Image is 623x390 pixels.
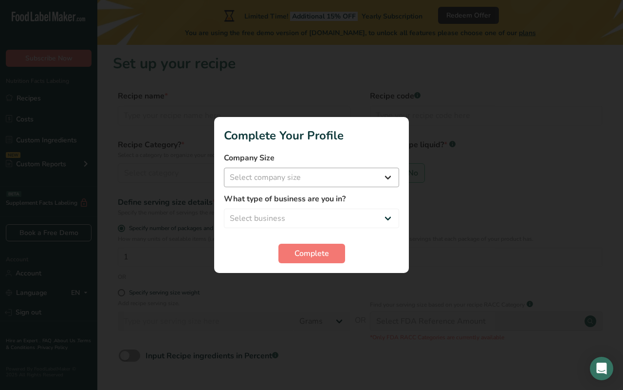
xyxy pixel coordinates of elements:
h1: Complete Your Profile [224,127,399,144]
label: What type of business are you in? [224,193,399,205]
div: Open Intercom Messenger [590,357,613,380]
button: Complete [278,244,345,263]
span: Complete [294,248,329,259]
label: Company Size [224,152,399,164]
